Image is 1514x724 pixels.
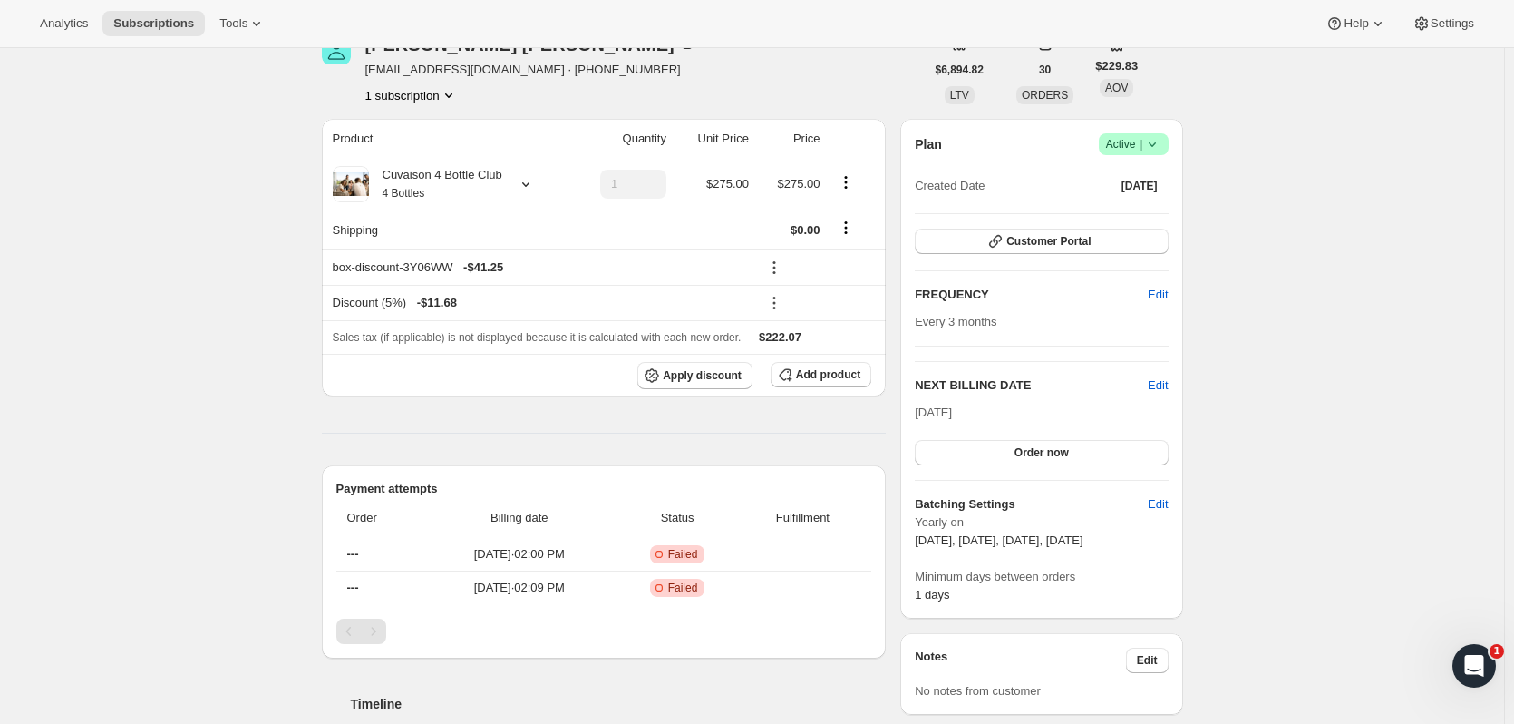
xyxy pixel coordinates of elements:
[1148,286,1168,304] span: Edit
[915,377,1148,395] h2: NEXT BILLING DATE
[333,294,749,312] div: Discount (5%)
[429,545,610,563] span: [DATE] · 02:00 PM
[1121,179,1158,193] span: [DATE]
[1137,280,1179,309] button: Edit
[1028,57,1062,83] button: 30
[429,579,610,597] span: [DATE] · 02:09 PM
[322,35,351,64] span: Robin Lewis
[219,16,247,31] span: Tools
[668,547,698,562] span: Failed
[569,119,672,159] th: Quantity
[915,406,952,419] span: [DATE]
[915,648,1126,673] h3: Notes
[668,581,698,595] span: Failed
[1095,57,1138,75] span: $229.83
[915,135,942,153] h2: Plan
[1148,377,1168,395] button: Edit
[417,294,457,312] span: - $11.68
[936,63,984,77] span: $6,894.82
[915,684,1041,698] span: No notes from customer
[1137,653,1158,668] span: Edit
[1014,445,1069,460] span: Order now
[365,35,696,54] div: [PERSON_NAME] [PERSON_NAME]
[1106,135,1161,153] span: Active
[915,495,1148,514] h6: Batching Settings
[796,367,860,382] span: Add product
[745,509,861,527] span: Fulfillment
[1022,89,1068,102] span: ORDERS
[791,223,820,237] span: $0.00
[1140,137,1142,152] span: |
[771,362,871,387] button: Add product
[1006,234,1091,249] span: Customer Portal
[209,11,277,36] button: Tools
[915,568,1168,586] span: Minimum days between orders
[347,581,359,594] span: ---
[102,11,205,36] button: Subscriptions
[915,533,1082,547] span: [DATE], [DATE], [DATE], [DATE]
[672,119,754,159] th: Unit Price
[706,177,749,191] span: $275.00
[336,619,872,644] nav: Pagination
[915,514,1168,532] span: Yearly on
[365,86,458,104] button: Product actions
[759,330,801,344] span: $222.07
[1402,11,1485,36] button: Settings
[1315,11,1397,36] button: Help
[663,368,742,383] span: Apply discount
[621,509,734,527] span: Status
[333,331,742,344] span: Sales tax (if applicable) is not displayed because it is calculated with each new order.
[1452,644,1496,688] iframe: Intercom live chat
[831,218,860,238] button: Shipping actions
[915,286,1148,304] h2: FREQUENCY
[336,480,872,498] h2: Payment attempts
[29,11,99,36] button: Analytics
[1148,495,1168,514] span: Edit
[336,498,424,538] th: Order
[369,166,502,202] div: Cuvaison 4 Bottle Club
[925,57,995,83] button: $6,894.82
[113,16,194,31] span: Subscriptions
[915,177,985,195] span: Created Date
[1126,648,1169,673] button: Edit
[351,695,887,713] h2: Timeline
[778,177,820,191] span: $275.00
[915,440,1168,465] button: Order now
[831,172,860,192] button: Product actions
[1111,173,1169,199] button: [DATE]
[915,315,996,328] span: Every 3 months
[915,229,1168,254] button: Customer Portal
[950,89,969,102] span: LTV
[429,509,610,527] span: Billing date
[1039,63,1051,77] span: 30
[383,187,425,200] small: 4 Bottles
[1431,16,1474,31] span: Settings
[347,547,359,561] span: ---
[754,119,826,159] th: Price
[322,210,569,249] th: Shipping
[1137,490,1179,519] button: Edit
[1490,644,1504,659] span: 1
[333,259,749,277] div: box-discount-3Y06WW
[1344,16,1368,31] span: Help
[637,362,752,389] button: Apply discount
[322,119,569,159] th: Product
[365,61,696,79] span: [EMAIL_ADDRESS][DOMAIN_NAME] · [PHONE_NUMBER]
[915,588,949,602] span: 1 days
[463,259,503,277] span: - $41.25
[40,16,88,31] span: Analytics
[1105,82,1128,94] span: AOV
